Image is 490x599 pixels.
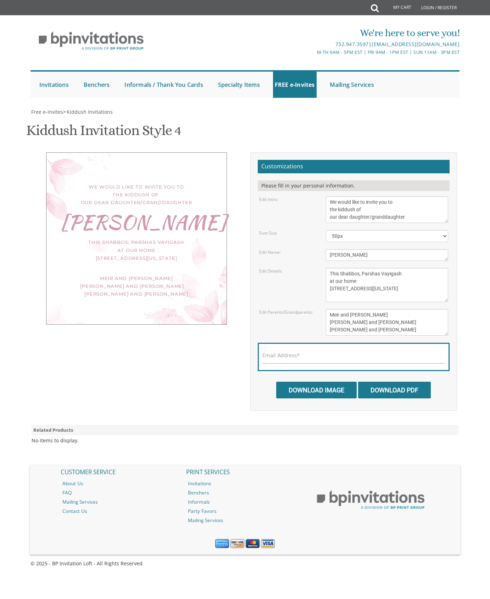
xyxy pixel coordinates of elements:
[262,352,300,359] label: Email Address*
[57,488,182,497] a: FAQ
[32,425,458,435] div: Related Products
[63,108,113,115] span: >
[61,183,212,206] div: We would like to invite you to the kiddush of our dear daughter/granddaughter
[38,72,71,98] a: Invitations
[335,41,369,47] a: 732.947.3597
[259,268,283,274] label: Edit Details:
[26,123,181,144] h1: Kiddush Invitation Style 4
[174,49,460,56] div: M-Th 9am - 5pm EST | Fri 9am - 1pm EST | Sun 11am - 3pm EST
[57,465,182,479] h2: CUSTOMER SERVICE
[123,72,205,98] a: Informals / Thank You Cards
[174,40,460,49] div: |
[82,72,112,98] a: Benchers
[326,249,449,261] textarea: [PERSON_NAME]
[61,238,212,262] div: This Shabbos, Parshas Vayigash at our home [STREET_ADDRESS][US_STATE]
[67,108,113,115] span: Kiddush Invitations
[259,230,277,236] label: Font Size
[215,539,229,548] img: American Express
[230,539,244,548] img: Discover
[372,41,460,47] a: [EMAIL_ADDRESS][DOMAIN_NAME]
[174,26,460,40] div: We're here to serve you!
[378,1,416,15] a: My Cart
[183,497,307,506] a: Informals
[183,506,307,516] a: Party Favors
[32,437,79,444] div: No items to display.
[66,108,113,115] a: Kiddush Invitations
[308,485,433,515] img: BP Print Group
[57,506,182,516] a: Contact Us
[261,539,275,548] img: Visa
[183,465,307,479] h2: PRINT SERVICES
[183,488,307,497] a: Benchers
[246,539,260,548] img: MasterCard
[259,196,278,202] label: Edit Intro:
[326,268,449,302] textarea: This Shabbos, Parshas Vayigash at our home [STREET_ADDRESS][US_STATE]
[258,180,450,191] div: Please fill in your personal information.
[326,309,449,336] textarea: Meir and [PERSON_NAME] [PERSON_NAME] and [PERSON_NAME] [PERSON_NAME] and [PERSON_NAME]
[259,309,313,315] label: Edit Parents/Grandparents:
[30,26,152,56] img: BP Invitation Loft
[276,382,357,398] input: Download Image
[258,160,450,173] h2: Customizations
[358,382,431,398] input: Download PDF
[183,479,307,488] a: Invitations
[328,72,376,98] a: Mailing Services
[30,108,63,115] a: Free e-Invites
[61,274,212,298] div: Meir and [PERSON_NAME] [PERSON_NAME] and [PERSON_NAME] [PERSON_NAME] and [PERSON_NAME]
[273,72,317,98] a: FREE e-Invites
[326,196,449,223] textarea: We would like to invite you to the kiddush of our dear daughter/granddaughter
[216,72,262,98] a: Specialty Items
[61,218,212,226] div: [PERSON_NAME]
[183,516,307,525] a: Mailing Services
[57,479,182,488] a: About Us
[30,560,460,567] div: © 2025 - BP Invitation Loft - All Rights Reserved
[57,497,182,506] a: Mailing Services
[259,249,281,255] label: Edit Name:
[31,108,63,115] span: Free e-Invites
